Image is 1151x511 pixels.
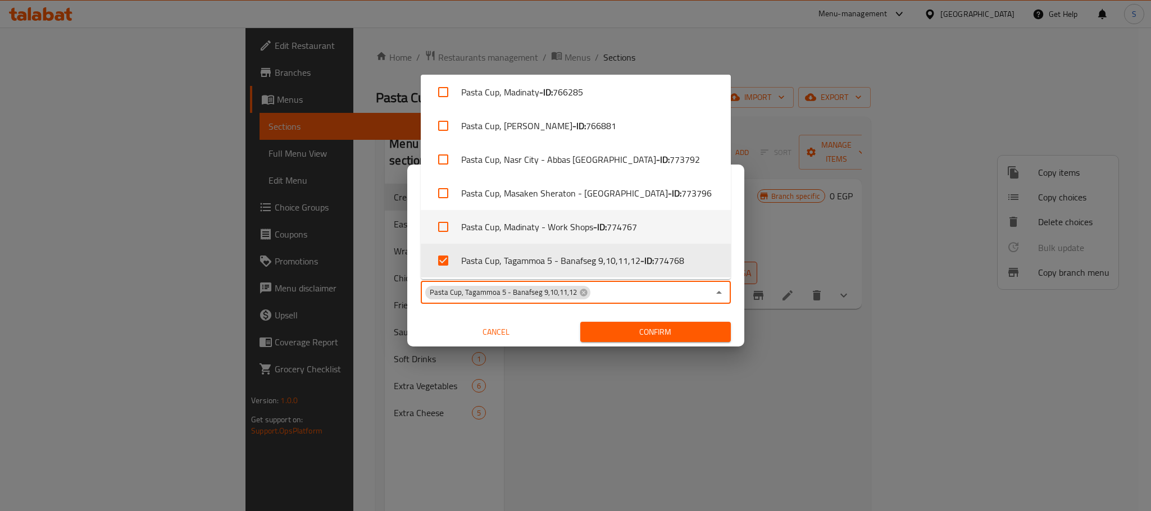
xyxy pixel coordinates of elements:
[421,109,731,143] li: Pasta Cup, [PERSON_NAME]
[640,254,654,267] b: - ID:
[580,322,731,343] button: Confirm
[421,322,571,343] button: Cancel
[425,286,590,299] div: Pasta Cup, Tagammoa 5 - Banafseg 9,10,11,12
[421,210,731,244] li: Pasta Cup, Madinaty - Work Shops
[656,153,670,166] b: - ID:
[421,143,731,176] li: Pasta Cup, Nasr City - Abbas [GEOGRAPHIC_DATA]
[425,325,567,339] span: Cancel
[654,254,684,267] span: 774768
[553,85,583,99] span: 766285
[421,176,731,210] li: Pasta Cup, Masaken Sheraton - [GEOGRAPHIC_DATA]
[668,186,681,200] b: - ID:
[607,220,637,234] span: 774767
[593,220,607,234] b: - ID:
[421,244,731,277] li: Pasta Cup, Tagammoa 5 - Banafseg 9,10,11,12
[421,75,731,109] li: Pasta Cup, Madinaty
[425,287,581,298] span: Pasta Cup, Tagammoa 5 - Banafseg 9,10,11,12
[586,119,616,133] span: 766881
[681,186,712,200] span: 773796
[421,277,731,311] li: Pasta Cup, Nasr City - Abbas [GEOGRAPHIC_DATA]
[711,285,727,300] button: Close
[572,119,586,133] b: - ID:
[670,153,700,166] span: 773792
[589,325,722,339] span: Confirm
[539,85,553,99] b: - ID:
